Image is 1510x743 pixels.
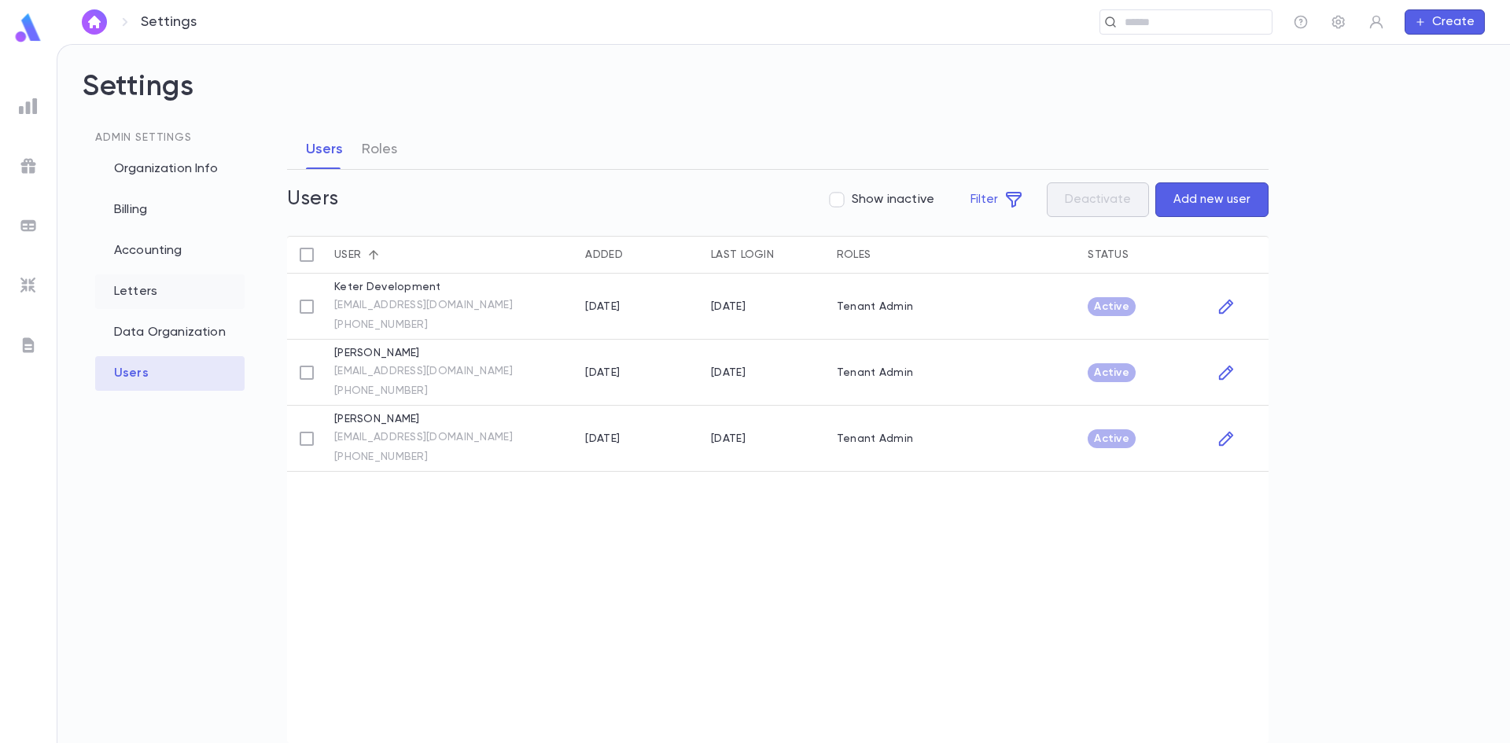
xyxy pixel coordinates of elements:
p: [PERSON_NAME] [334,413,513,425]
img: logo [13,13,44,43]
span: Show inactive [852,192,934,208]
div: Letters [95,274,245,309]
div: 4/2/2025 [711,300,746,313]
button: Roles [362,130,397,169]
div: Added [585,236,622,274]
button: Users [306,130,343,169]
p: Settings [141,13,197,31]
a: [PHONE_NUMBER] [334,384,513,399]
div: User [334,236,361,274]
div: Organization Info [95,152,245,186]
button: Sort [774,242,799,267]
h2: Settings [83,70,1485,130]
p: Tenant Admin [837,300,913,313]
img: batches_grey.339ca447c9d9533ef1741baa751efc33.svg [19,216,38,235]
p: Tenant Admin [837,432,913,445]
div: Billing [95,193,245,227]
p: Keter Development [334,281,513,293]
p: [PERSON_NAME] [334,347,513,359]
a: [EMAIL_ADDRESS][DOMAIN_NAME] [334,364,513,379]
div: Data Organization [95,315,245,350]
button: Filter [953,182,1040,217]
div: 8/22/2024 [585,366,620,379]
span: Active [1088,366,1136,379]
img: home_white.a664292cf8c1dea59945f0da9f25487c.svg [85,16,104,28]
span: Active [1088,432,1136,445]
div: Accounting [95,234,245,268]
a: [PHONE_NUMBER] [334,318,513,333]
div: User [326,236,577,274]
div: 7/30/2024 [585,300,620,313]
button: Create [1405,9,1485,35]
div: Status [1080,236,1206,274]
div: Added [577,236,703,274]
div: Last Login [703,236,829,274]
div: Roles [829,236,1080,274]
div: 8/6/2025 [585,432,620,445]
div: Status [1088,236,1129,274]
img: reports_grey.c525e4749d1bce6a11f5fe2a8de1b229.svg [19,97,38,116]
a: [EMAIL_ADDRESS][DOMAIN_NAME] [334,430,513,445]
button: Sort [623,242,648,267]
button: Sort [361,242,386,267]
span: Admin Settings [95,132,192,143]
p: Tenant Admin [837,366,913,379]
img: campaigns_grey.99e729a5f7ee94e3726e6486bddda8f1.svg [19,156,38,175]
button: Add new user [1155,182,1269,217]
div: 8/19/2025 [711,432,746,445]
button: Sort [1129,242,1154,267]
div: Last Login [711,236,774,274]
img: letters_grey.7941b92b52307dd3b8a917253454ce1c.svg [19,336,38,355]
a: [PHONE_NUMBER] [334,450,513,465]
div: Roles [837,236,871,274]
span: Active [1088,300,1136,313]
a: [EMAIL_ADDRESS][DOMAIN_NAME] [334,298,513,313]
div: Users [95,356,245,391]
div: 8/12/2025 [711,366,746,379]
img: imports_grey.530a8a0e642e233f2baf0ef88e8c9fcb.svg [19,276,38,295]
h5: Users [287,188,339,211]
